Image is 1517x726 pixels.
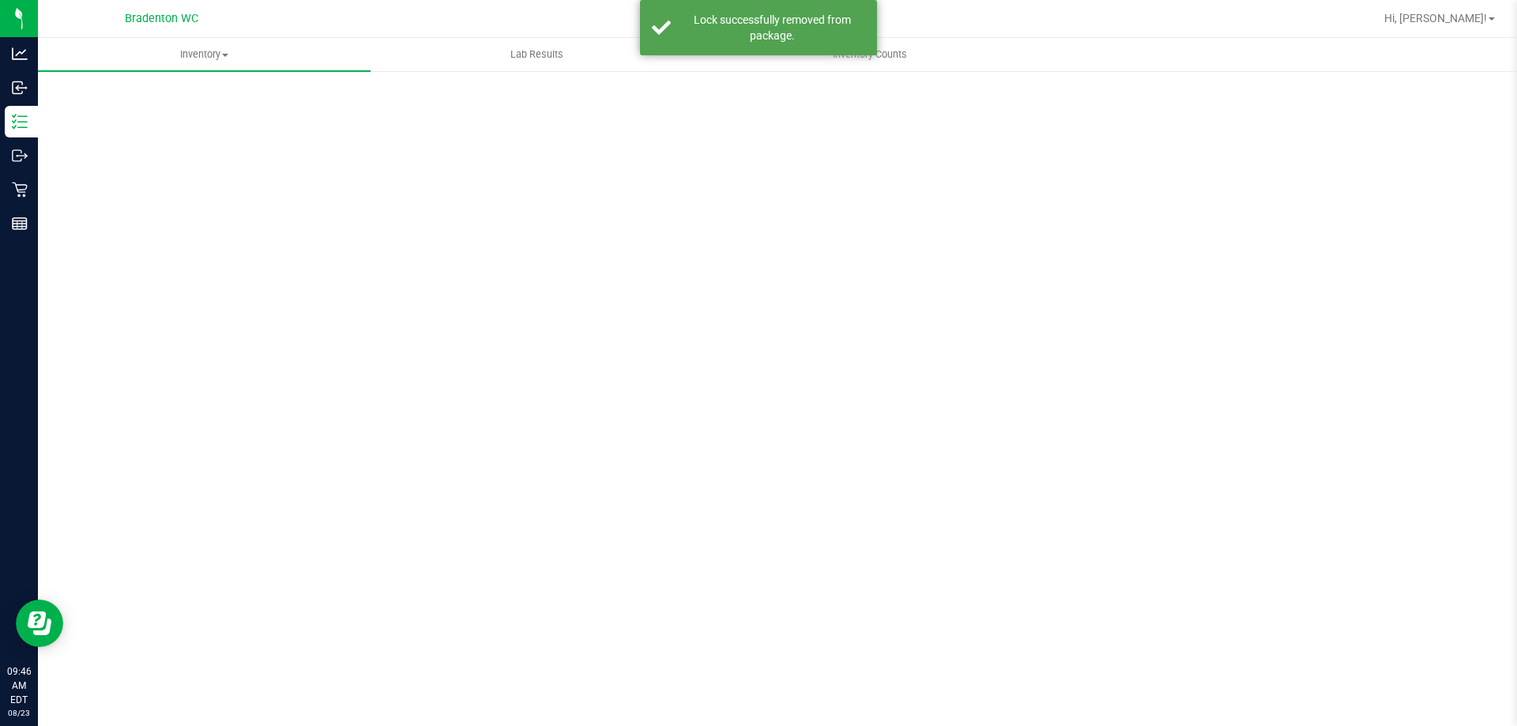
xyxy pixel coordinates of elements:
[38,38,371,71] a: Inventory
[489,47,585,62] span: Lab Results
[12,46,28,62] inline-svg: Analytics
[38,47,371,62] span: Inventory
[371,38,703,71] a: Lab Results
[12,216,28,231] inline-svg: Reports
[679,12,865,43] div: Lock successfully removed from package.
[7,707,31,719] p: 08/23
[125,12,198,25] span: Bradenton WC
[16,600,63,647] iframe: Resource center
[12,80,28,96] inline-svg: Inbound
[12,114,28,130] inline-svg: Inventory
[7,664,31,707] p: 09:46 AM EDT
[12,148,28,164] inline-svg: Outbound
[12,182,28,197] inline-svg: Retail
[1384,12,1487,24] span: Hi, [PERSON_NAME]!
